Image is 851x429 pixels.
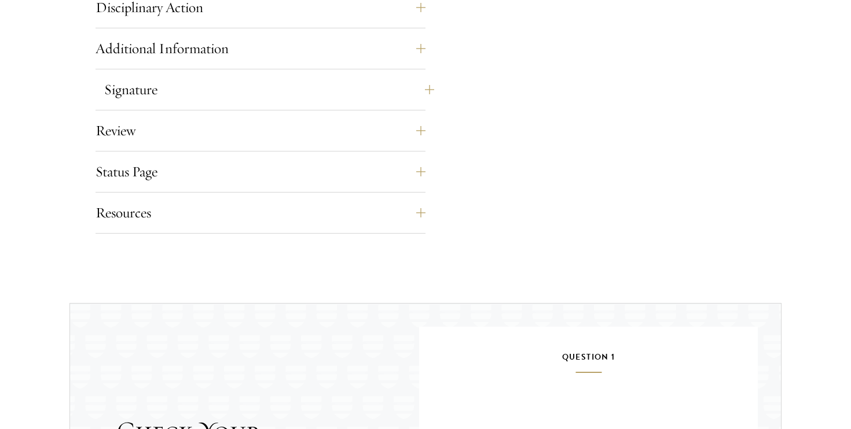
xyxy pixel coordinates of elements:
[454,350,723,373] h5: Question 1
[96,35,425,62] button: Additional Information
[104,76,434,103] button: Signature
[96,158,425,186] button: Status Page
[96,117,425,145] button: Review
[96,199,425,227] button: Resources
